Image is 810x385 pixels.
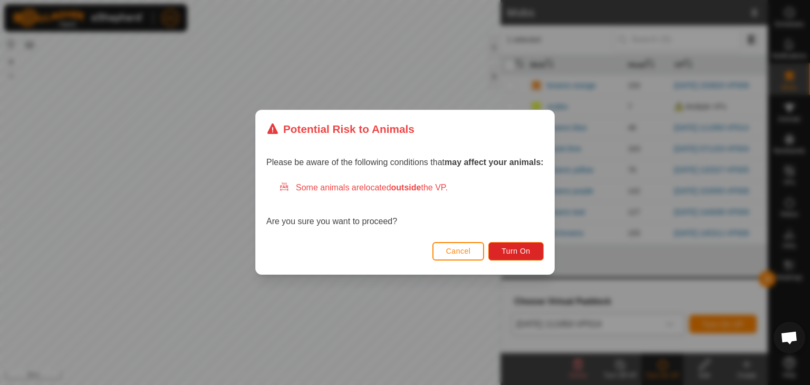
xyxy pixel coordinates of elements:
[445,158,544,167] strong: may affect your animals:
[432,242,485,261] button: Cancel
[266,182,544,228] div: Are you sure you want to proceed?
[489,242,544,261] button: Turn On
[391,184,421,192] strong: outside
[266,121,414,137] div: Potential Risk to Animals
[446,247,471,256] span: Cancel
[502,247,531,256] span: Turn On
[279,182,544,195] div: Some animals are
[774,322,805,353] div: Open chat
[364,184,448,192] span: located the VP.
[266,158,544,167] span: Please be aware of the following conditions that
